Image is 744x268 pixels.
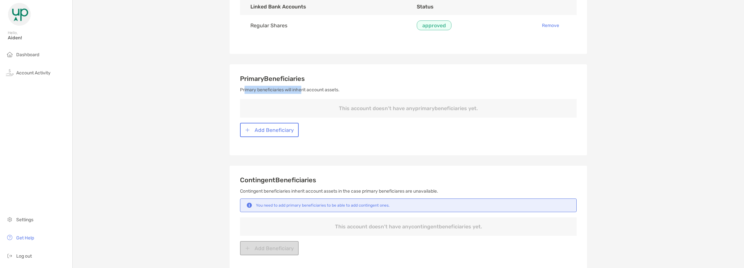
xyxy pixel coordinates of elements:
img: Notification icon [246,203,253,208]
span: Aiden! [8,35,68,41]
p: This account doesn’t have any contingent beneficiaries yet. [240,217,577,236]
img: activity icon [6,69,14,76]
td: Regular Shares [240,15,406,36]
span: Log out [16,253,32,259]
span: Get Help [16,235,34,241]
img: logout icon [6,252,14,260]
p: Primary beneficiaries will inherit account assets. [240,86,577,94]
p: Contingent beneficiaries inherit account assets in the case primary beneficiares are unavailable. [240,187,577,195]
span: Primary Beneficiaries [240,75,305,83]
span: Contingent Beneficiaries [240,176,316,184]
button: Remove [537,20,564,31]
div: You need to add primary beneficiaries to be able to add contingent ones. [256,203,390,208]
img: button icon [245,128,250,133]
img: settings icon [6,215,14,223]
p: approved [422,21,446,30]
p: This account doesn’t have any primary beneficiaries yet. [240,99,577,118]
img: Zoe Logo [8,3,31,26]
span: Settings [16,217,33,223]
button: Add Beneficiary [240,123,299,137]
span: Account Activity [16,70,51,76]
span: Dashboard [16,52,39,57]
img: get-help icon [6,234,14,241]
img: household icon [6,50,14,58]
